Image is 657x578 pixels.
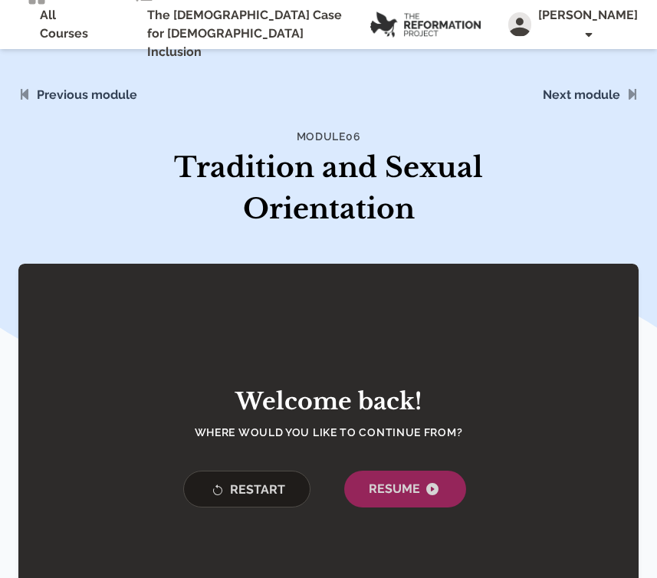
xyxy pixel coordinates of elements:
button: [PERSON_NAME] [508,6,639,43]
span: Resume [369,480,442,498]
span: All Courses [40,6,88,43]
img: logo.png [370,11,481,38]
a: Next module [543,87,620,102]
h1: Tradition and Sexual Orientation [133,147,525,230]
button: Resume [344,471,466,507]
button: Restart [183,471,310,507]
span: [PERSON_NAME] [537,6,639,43]
h4: Where would you like to continue from? [168,425,490,440]
span: Restart [209,481,285,500]
span: The [DEMOGRAPHIC_DATA] Case for [DEMOGRAPHIC_DATA] Inclusion [147,6,349,61]
h4: Module 06 [133,129,525,144]
h2: Welcome back! [168,388,490,415]
a: Previous module [37,87,137,102]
